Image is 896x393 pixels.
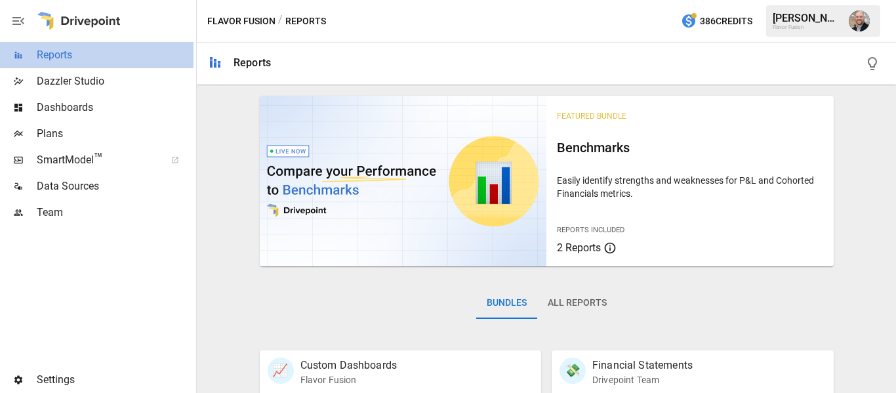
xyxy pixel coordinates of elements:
div: 💸 [560,358,586,384]
span: 386 Credits [700,13,752,30]
div: Reports [234,56,271,69]
h6: Benchmarks [557,137,823,158]
span: Data Sources [37,178,193,194]
span: Settings [37,372,193,388]
p: Flavor Fusion [300,373,397,386]
p: Financial Statements [592,358,693,373]
button: 386Credits [676,9,758,33]
div: [PERSON_NAME] [773,12,841,24]
p: Easily identify strengths and weaknesses for P&L and Cohorted Financials metrics. [557,174,823,200]
img: Dustin Jacobson [849,10,870,31]
span: 2 Reports [557,241,601,254]
span: Reports Included [557,226,624,234]
img: video thumbnail [260,96,547,266]
span: Dazzler Studio [37,73,193,89]
button: Bundles [476,287,537,319]
span: Plans [37,126,193,142]
span: SmartModel [37,152,157,168]
div: 📈 [268,358,294,384]
span: Featured Bundle [557,112,626,121]
div: / [278,13,283,30]
button: All Reports [537,287,617,319]
span: Reports [37,47,193,63]
span: ™ [94,150,103,167]
div: Flavor Fusion [773,24,841,30]
span: Team [37,205,193,220]
span: Dashboards [37,100,193,115]
p: Drivepoint Team [592,373,693,386]
button: Flavor Fusion [207,13,275,30]
p: Custom Dashboards [300,358,397,373]
button: Dustin Jacobson [841,3,878,39]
